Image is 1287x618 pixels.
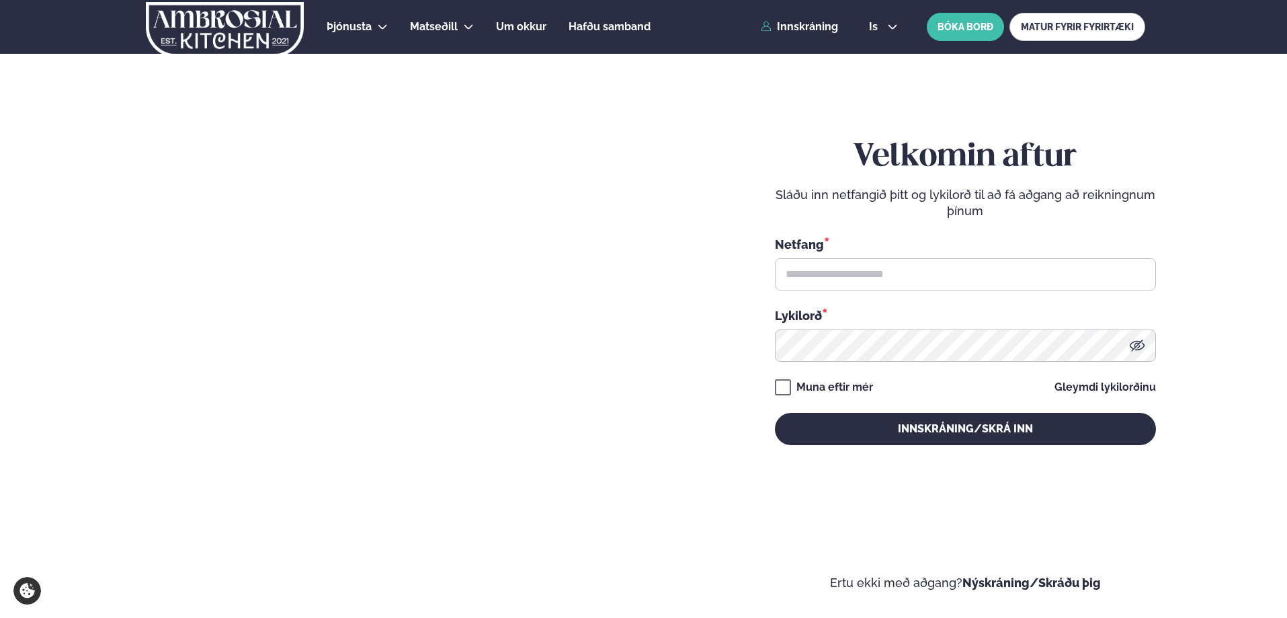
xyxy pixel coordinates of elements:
[775,187,1156,219] p: Sláðu inn netfangið þitt og lykilorð til að fá aðgang að reikningnum þínum
[761,21,838,33] a: Innskráning
[13,577,41,605] a: Cookie settings
[775,235,1156,253] div: Netfang
[410,20,458,33] span: Matseðill
[144,2,305,57] img: logo
[496,19,546,35] a: Um okkur
[869,22,882,32] span: is
[40,505,319,537] p: Ef eitthvað sameinar fólk, þá er [PERSON_NAME] matarferðalag.
[858,22,909,32] button: is
[327,19,372,35] a: Þjónusta
[327,20,372,33] span: Þjónusta
[496,20,546,33] span: Um okkur
[40,376,319,489] h2: Velkomin á Ambrosial kitchen!
[927,13,1004,41] button: BÓKA BORÐ
[684,575,1247,591] p: Ertu ekki með aðgang?
[569,20,651,33] span: Hafðu samband
[962,576,1101,590] a: Nýskráning/Skráðu þig
[1009,13,1145,41] a: MATUR FYRIR FYRIRTÆKI
[775,413,1156,445] button: Innskráning/Skrá inn
[775,307,1156,324] div: Lykilorð
[410,19,458,35] a: Matseðill
[569,19,651,35] a: Hafðu samband
[1054,382,1156,393] a: Gleymdi lykilorðinu
[775,139,1156,176] h2: Velkomin aftur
